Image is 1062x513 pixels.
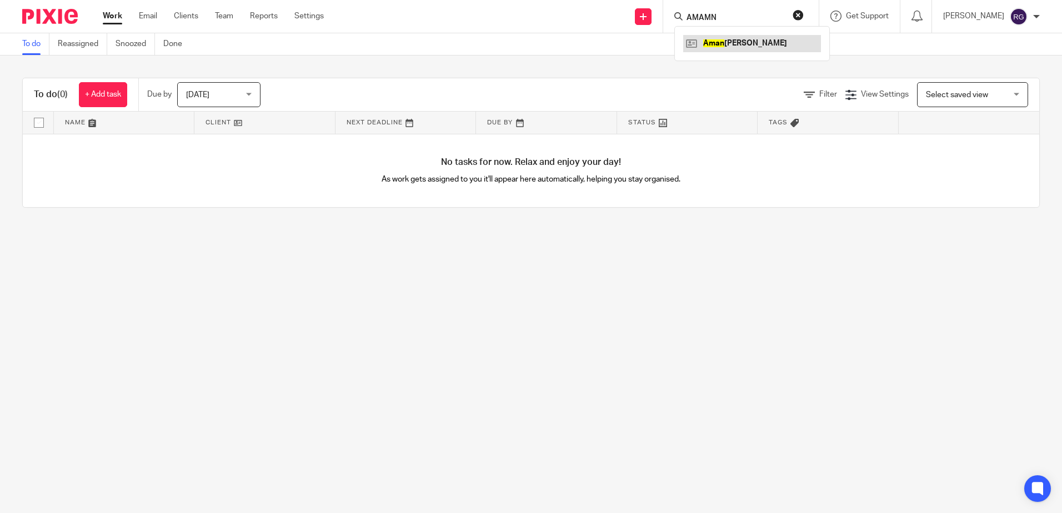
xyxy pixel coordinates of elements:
a: Work [103,11,122,22]
a: Email [139,11,157,22]
a: Done [163,33,191,55]
img: svg%3E [1010,8,1028,26]
span: Filter [819,90,837,98]
a: + Add task [79,82,127,107]
a: Clients [174,11,198,22]
button: Clear [793,9,804,21]
span: Select saved view [926,91,988,99]
a: Snoozed [116,33,155,55]
a: Team [215,11,233,22]
h1: To do [34,89,68,100]
a: Reassigned [58,33,107,55]
p: [PERSON_NAME] [943,11,1004,22]
p: As work gets assigned to you it'll appear here automatically, helping you stay organised. [277,174,785,185]
span: View Settings [861,90,909,98]
p: Due by [147,89,172,100]
input: Search [685,13,785,23]
span: (0) [57,90,68,99]
a: To do [22,33,49,55]
img: Pixie [22,9,78,24]
a: Reports [250,11,278,22]
span: Tags [769,119,788,125]
span: [DATE] [186,91,209,99]
span: Get Support [846,12,889,20]
h4: No tasks for now. Relax and enjoy your day! [23,157,1039,168]
a: Settings [294,11,324,22]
